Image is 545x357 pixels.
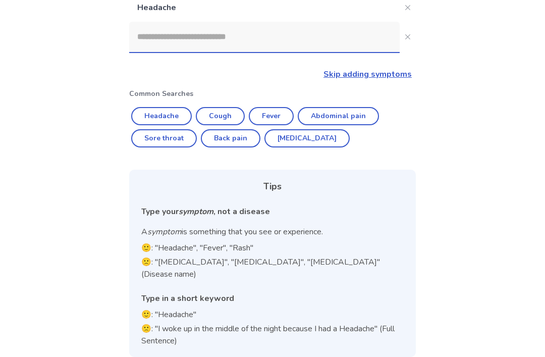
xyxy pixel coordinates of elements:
button: Abdominal pain [298,107,379,125]
input: Close [129,22,400,52]
div: Type your , not a disease [141,206,404,218]
button: [MEDICAL_DATA] [264,129,350,147]
i: symptom [147,226,182,237]
button: Back pain [201,129,260,147]
button: Sore throat [131,129,197,147]
p: 🙁: "[MEDICAL_DATA]", "[MEDICAL_DATA]", "[MEDICAL_DATA]" (Disease name) [141,256,404,280]
button: Cough [196,107,245,125]
p: 🙂: "Headache" [141,309,404,321]
div: Tips [141,180,404,193]
p: Common Searches [129,88,416,99]
button: Fever [249,107,294,125]
p: 🙁: "I woke up in the middle of the night because I had a Headache" (Full Sentence) [141,323,404,347]
a: Skip adding symptoms [323,69,412,80]
i: symptom [179,206,213,217]
button: Headache [131,107,192,125]
p: A is something that you see or experience. [141,226,404,238]
p: 🙂: "Headache", "Fever", "Rash" [141,242,404,254]
div: Type in a short keyword [141,292,404,304]
button: Close [400,29,416,45]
